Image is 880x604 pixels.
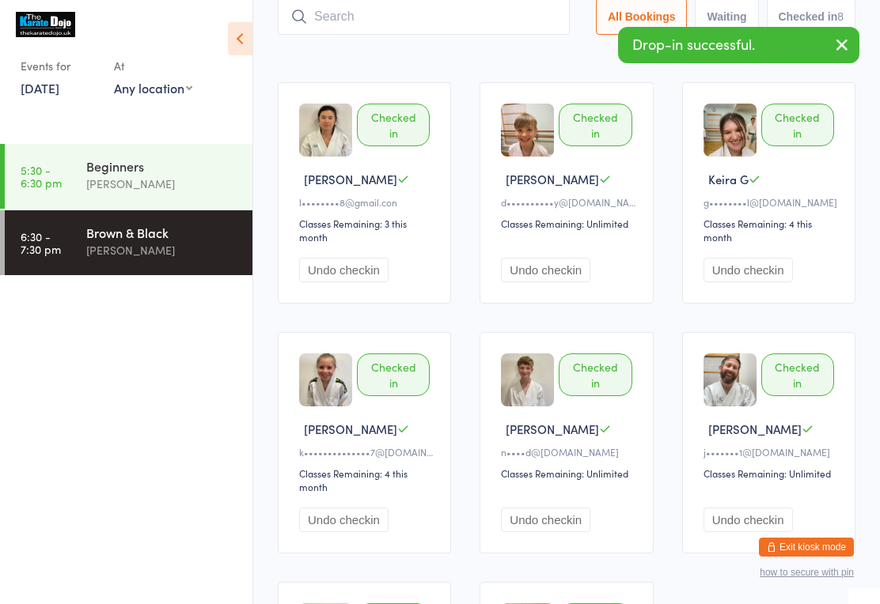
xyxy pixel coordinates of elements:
[299,258,389,282] button: Undo checkin
[704,217,839,243] div: Classes Remaining: 4 this month
[357,353,430,396] div: Checked in
[506,421,599,437] span: [PERSON_NAME]
[761,353,834,396] div: Checked in
[5,210,252,275] a: 6:30 -7:30 pmBrown & Black[PERSON_NAME]
[506,171,599,187] span: [PERSON_NAME]
[759,538,854,557] button: Exit kiosk mode
[501,104,554,157] img: image1740487124.png
[618,27,859,63] div: Drop-in successful.
[21,53,98,79] div: Events for
[299,217,434,243] div: Classes Remaining: 3 this month
[704,104,757,157] img: image1740486998.png
[299,195,434,209] div: l••••••••8@gmail.con
[708,421,802,437] span: [PERSON_NAME]
[501,466,636,480] div: Classes Remaining: Unlimited
[704,466,839,480] div: Classes Remaining: Unlimited
[761,104,834,146] div: Checked in
[559,353,632,396] div: Checked in
[837,10,844,23] div: 8
[704,195,839,209] div: g••••••••l@[DOMAIN_NAME]
[16,12,75,37] img: The karate dojo
[21,230,61,255] time: 6:30 - 7:30 pm
[501,445,636,459] div: n••••d@[DOMAIN_NAME]
[299,445,434,459] div: k••••••••••••••7@[DOMAIN_NAME]
[501,217,636,230] div: Classes Remaining: Unlimited
[299,466,434,493] div: Classes Remaining: 4 this month
[704,508,793,532] button: Undo checkin
[501,195,636,209] div: d••••••••••y@[DOMAIN_NAME]
[114,79,192,96] div: Any location
[299,104,352,157] img: image1623328876.png
[501,353,554,406] img: image1622900144.png
[760,567,854,578] button: how to secure with pin
[704,258,793,282] button: Undo checkin
[299,353,352,406] img: image1622900296.png
[704,353,757,406] img: image1675108339.png
[704,445,839,459] div: j•••••••1@[DOMAIN_NAME]
[501,508,590,532] button: Undo checkin
[21,79,59,96] a: [DATE]
[304,421,397,437] span: [PERSON_NAME]
[304,171,397,187] span: [PERSON_NAME]
[86,241,239,259] div: [PERSON_NAME]
[86,175,239,193] div: [PERSON_NAME]
[86,224,239,241] div: Brown & Black
[708,171,749,187] span: Keira G
[357,104,430,146] div: Checked in
[114,53,192,79] div: At
[559,104,632,146] div: Checked in
[299,508,389,532] button: Undo checkin
[5,144,252,209] a: 5:30 -6:30 pmBeginners[PERSON_NAME]
[86,157,239,175] div: Beginners
[501,258,590,282] button: Undo checkin
[21,164,62,189] time: 5:30 - 6:30 pm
